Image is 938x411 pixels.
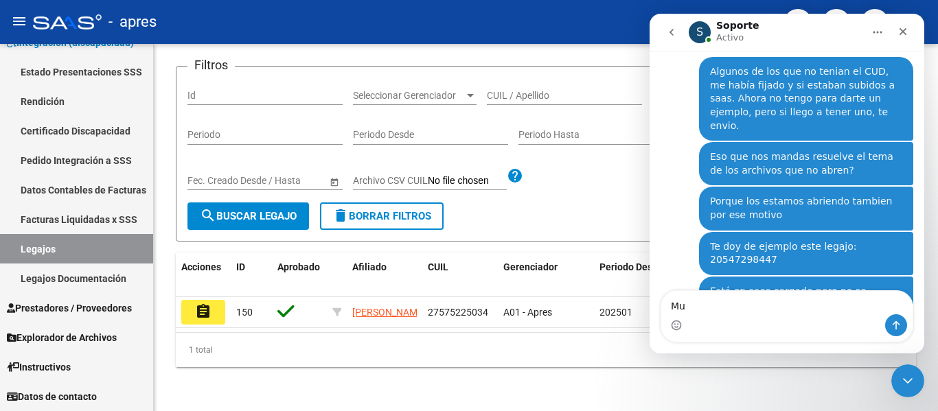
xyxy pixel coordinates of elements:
datatable-header-cell: Acciones [176,253,231,298]
input: Start date [187,175,230,187]
span: Explorador de Archivos [7,330,117,345]
span: - apres [108,7,157,37]
span: Borrar Filtros [332,210,431,222]
span: Datos de contacto [7,389,97,404]
span: Prestadores / Proveedores [7,301,132,316]
span: Acciones [181,261,221,272]
span: 27575225034 [428,307,488,318]
h3: Filtros [187,56,235,75]
span: Seleccionar Gerenciador [353,90,464,102]
iframe: Intercom live chat [891,364,924,397]
span: Periodo Desde [599,261,663,272]
datatable-header-cell: ID [231,253,272,298]
span: Gerenciador [503,261,558,272]
button: Borrar Filtros [320,202,444,230]
input: Archivo CSV CUIL [428,175,507,187]
datatable-header-cell: Afiliado [347,253,422,298]
span: Instructivos [7,360,71,375]
span: Archivo CSV CUIL [353,175,428,186]
datatable-header-cell: Aprobado [272,253,327,298]
datatable-header-cell: Gerenciador [498,253,594,298]
datatable-header-cell: Periodo Desde [594,253,670,298]
span: 150 [236,307,253,318]
button: Open calendar [327,174,341,189]
span: Aprobado [277,261,320,272]
span: [PERSON_NAME] [352,307,426,318]
span: 202501 [599,307,632,318]
div: 1 total [176,333,916,367]
span: Afiliado [352,261,387,272]
mat-icon: search [200,207,216,224]
datatable-header-cell: CUIL [422,253,498,298]
mat-icon: help [507,167,523,184]
span: ID [236,261,245,272]
mat-icon: delete [332,207,349,224]
input: End date [242,175,309,187]
mat-icon: menu [11,13,27,30]
mat-icon: assignment [195,303,211,320]
iframe: Intercom live chat [650,14,924,353]
button: Buscar Legajo [187,202,309,230]
span: A01 - Apres [503,307,552,318]
span: CUIL [428,261,448,272]
span: Buscar Legajo [200,210,297,222]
